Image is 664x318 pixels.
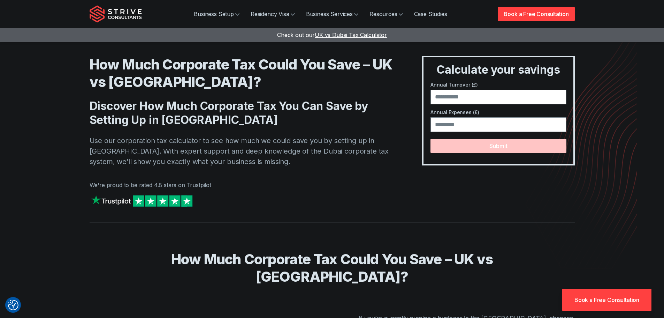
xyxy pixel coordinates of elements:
img: Strive on Trustpilot [90,193,194,208]
a: Business Setup [188,7,245,21]
a: Resources [364,7,409,21]
button: Consent Preferences [8,300,18,310]
img: Strive Consultants [90,5,142,23]
p: We're proud to be rated 4.8 stars on Trustpilot [90,181,395,189]
a: Check out ourUK vs Dubai Tax Calculator [277,31,387,38]
a: Case Studies [409,7,453,21]
h2: Discover How Much Corporate Tax You Can Save by Setting Up in [GEOGRAPHIC_DATA] [90,99,395,127]
img: Revisit consent button [8,300,18,310]
p: Use our corporation tax calculator to see how much we could save you by setting up in [GEOGRAPHIC... [90,135,395,167]
span: UK vs Dubai Tax Calculator [315,31,387,38]
h2: How Much Corporate Tax Could You Save – UK vs [GEOGRAPHIC_DATA]? [109,251,555,286]
label: Annual Turnover (£) [430,81,566,88]
a: Business Services [300,7,364,21]
label: Annual Expenses (£) [430,109,566,116]
h3: Calculate your savings [426,63,570,77]
a: Residency Visa [245,7,300,21]
a: Book a Free Consultation [498,7,574,21]
h1: How Much Corporate Tax Could You Save – UK vs [GEOGRAPHIC_DATA]? [90,56,395,91]
button: Submit [430,139,566,153]
a: Book a Free Consultation [562,289,651,311]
